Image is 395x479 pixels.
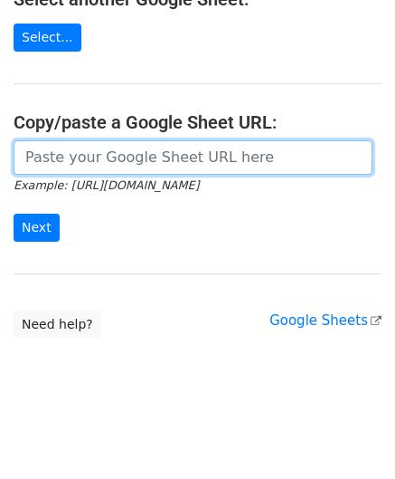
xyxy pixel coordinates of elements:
input: Paste your Google Sheet URL here [14,140,372,175]
h4: Copy/paste a Google Sheet URL: [14,111,381,133]
small: Example: [URL][DOMAIN_NAME] [14,178,199,192]
a: Google Sheets [269,312,381,329]
a: Need help? [14,311,101,339]
input: Next [14,214,60,242]
a: Select... [14,24,81,52]
iframe: Chat Widget [305,392,395,479]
